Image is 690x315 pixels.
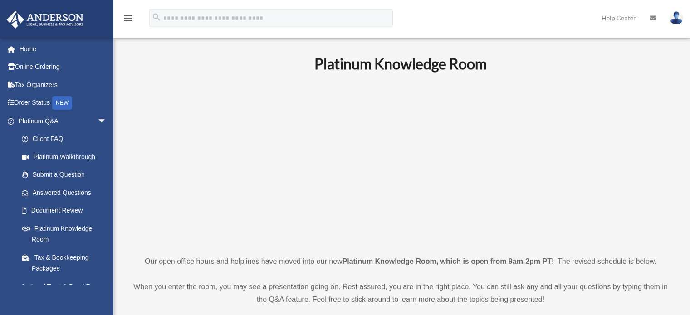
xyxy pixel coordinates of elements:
[6,40,120,58] a: Home
[6,58,120,76] a: Online Ordering
[98,112,116,131] span: arrow_drop_down
[152,12,161,22] i: search
[670,11,683,24] img: User Pic
[6,94,120,112] a: Order StatusNEW
[122,13,133,24] i: menu
[13,277,120,296] a: Land Trust & Deed Forum
[13,219,116,248] a: Platinum Knowledge Room
[13,148,120,166] a: Platinum Walkthrough
[13,130,120,148] a: Client FAQ
[13,248,120,277] a: Tax & Bookkeeping Packages
[4,11,86,29] img: Anderson Advisors Platinum Portal
[314,55,487,73] b: Platinum Knowledge Room
[343,257,552,265] strong: Platinum Knowledge Room, which is open from 9am-2pm PT
[52,96,72,110] div: NEW
[13,166,120,184] a: Submit a Question
[129,255,672,268] p: Our open office hours and helplines have moved into our new ! The revised schedule is below.
[264,85,537,238] iframe: 231110_Toby_KnowledgeRoom
[129,281,672,306] p: When you enter the room, you may see a presentation going on. Rest assured, you are in the right ...
[13,184,120,202] a: Answered Questions
[13,202,120,220] a: Document Review
[6,76,120,94] a: Tax Organizers
[122,16,133,24] a: menu
[6,112,120,130] a: Platinum Q&Aarrow_drop_down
